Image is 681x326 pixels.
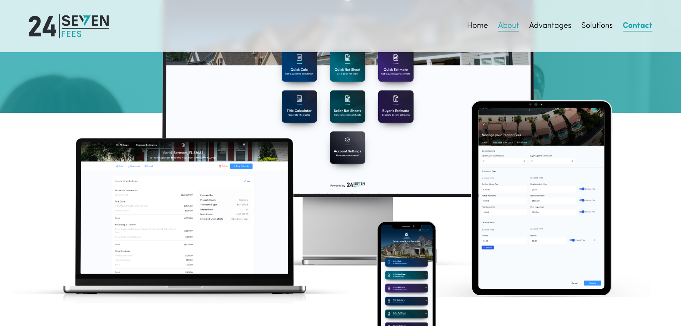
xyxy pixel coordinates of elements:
[467,21,488,31] a: Home
[498,21,519,31] a: About
[529,21,571,31] a: Advantages
[29,14,109,38] img: 24|Seven Fees Logo
[623,21,652,31] a: Contact
[581,21,613,31] a: Solutions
